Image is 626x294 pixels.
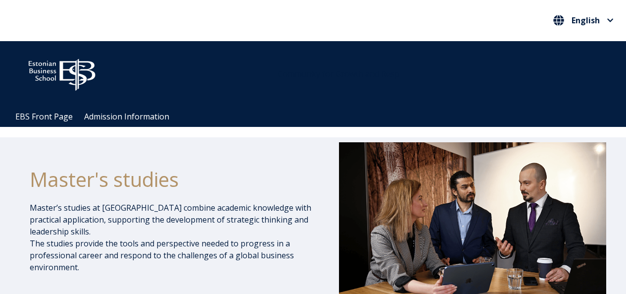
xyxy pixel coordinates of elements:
button: English [551,12,616,28]
p: Master’s studies at [GEOGRAPHIC_DATA] combine academic knowledge with practical application, supp... [30,202,317,273]
a: EBS Front Page [15,111,73,122]
img: ebs_logo2016_white [20,51,104,94]
a: Admission Information [84,111,169,122]
span: English [572,16,600,24]
span: Community for Growth and Resp [278,68,399,79]
h1: Master's studies [30,167,317,192]
nav: Select your language [551,12,616,29]
div: Navigation Menu [10,107,626,127]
